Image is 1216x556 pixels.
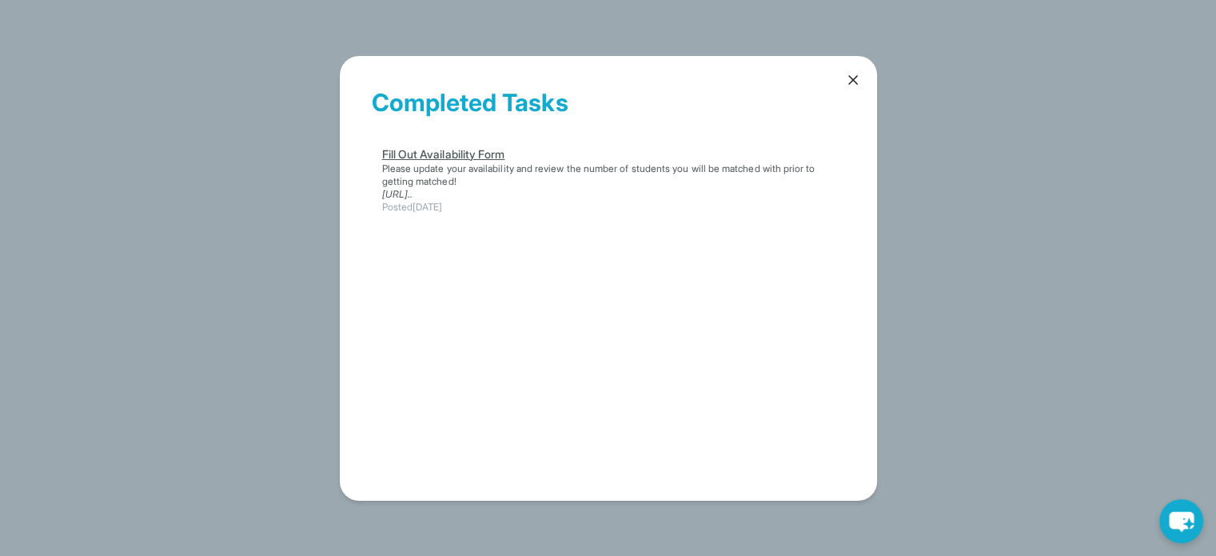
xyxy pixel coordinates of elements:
div: Completed Tasks [372,88,845,136]
button: chat-button [1159,499,1203,543]
a: [URL].. [382,188,413,200]
div: Posted [DATE] [382,201,835,214]
div: Please update your availability and review the number of students you will be matched with prior ... [382,162,835,188]
div: Fill Out Availability Form [382,146,835,162]
a: Fill Out Availability FormPlease update your availability and review the number of students you w... [373,137,844,217]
